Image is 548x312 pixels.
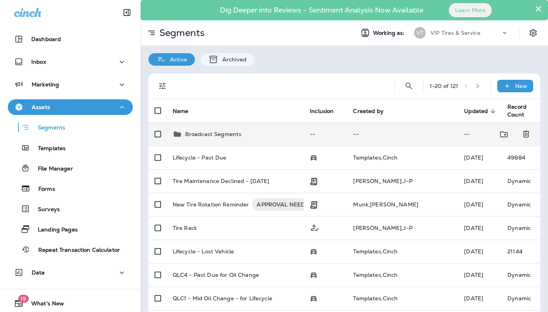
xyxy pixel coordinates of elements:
[310,294,318,301] span: Possession
[430,30,480,36] p: VIP Tires & Service
[458,193,501,216] td: [DATE]
[8,221,133,237] button: Landing Pages
[8,201,133,217] button: Surveys
[414,27,426,39] div: VT
[31,36,61,42] p: Dashboard
[32,81,59,88] p: Marketing
[252,201,318,208] span: APPROVAL NEEDED
[501,240,540,263] td: 21144
[8,241,133,258] button: Repeat Transaction Calculator
[458,146,501,169] td: [DATE]
[501,287,540,310] td: Dynamic
[430,83,459,89] div: 1 - 20 of 121
[458,216,501,240] td: [DATE]
[8,119,133,136] button: Segments
[8,99,133,115] button: Assets
[310,201,318,208] span: Transaction
[347,216,458,240] td: [PERSON_NAME] , J-P
[507,103,527,118] span: Record Count
[458,287,501,310] td: [DATE]
[373,30,406,36] span: Working as:
[30,165,73,173] p: File Manager
[515,83,527,89] p: New
[310,177,318,184] span: Transaction
[496,126,512,142] button: Move to folder
[30,124,65,132] p: Segments
[303,122,347,146] td: --
[252,198,318,211] div: APPROVAL NEEDED
[501,216,540,240] td: Dynamic
[501,169,540,193] td: Dynamic
[31,59,46,65] p: Inbox
[156,27,205,39] p: Segments
[197,9,446,11] p: Dig Deeper into Reviews - Sentiment Analysis Now Available
[347,287,458,310] td: Templates , Cinch
[518,126,534,142] button: Delete
[353,108,383,115] span: Created by
[8,140,133,156] button: Templates
[347,240,458,263] td: Templates , Cinch
[458,263,501,287] td: [DATE]
[30,145,66,152] p: Templates
[173,198,249,211] p: New Tire Rotation Reminder
[185,131,242,137] p: Broadcast Segments
[8,160,133,176] button: File Manager
[401,78,417,94] button: Search Segments
[18,295,29,303] span: 19
[173,108,199,115] span: Name
[30,247,120,254] p: Repeat Transaction Calculator
[347,193,458,216] td: Munk , [PERSON_NAME]
[173,248,234,255] p: Lifecycle - Lost Vehicle
[464,108,498,115] span: Updated
[23,300,64,310] span: What's New
[173,108,189,115] span: Name
[535,2,542,15] button: Close
[526,26,540,40] button: Settings
[458,122,501,146] td: --
[8,31,133,47] button: Dashboard
[173,295,272,301] p: QLC1 - Mid Oil Change - for Lifecycle
[8,265,133,280] button: Data
[347,263,458,287] td: Templates , Cinch
[458,240,501,263] td: [DATE]
[347,122,458,146] td: --
[464,108,488,115] span: Updated
[32,104,50,110] p: Assets
[30,186,55,193] p: Forms
[173,178,270,184] p: Tire Maintenance Declined - [DATE]
[173,225,197,231] p: Tire Rack
[458,169,501,193] td: [DATE]
[501,193,540,216] td: Dynamic
[30,226,78,234] p: Landing Pages
[501,263,540,287] td: Dynamic
[501,146,540,169] td: 49884
[173,272,259,278] p: QLC4 - Past Due for Oil Change
[310,108,344,115] span: Inclusion
[116,5,138,20] button: Collapse Sidebar
[166,56,187,63] p: Active
[8,296,133,311] button: 19What's New
[30,206,60,213] p: Surveys
[8,54,133,70] button: Inbox
[347,169,458,193] td: [PERSON_NAME] , J-P
[310,154,318,161] span: Possession
[310,247,318,255] span: Possession
[218,56,246,63] p: Archived
[8,77,133,92] button: Marketing
[347,146,458,169] td: Templates , Cinch
[8,180,133,197] button: Forms
[310,108,334,115] span: Inclusion
[310,224,320,231] span: Customer Only
[155,78,170,94] button: Filters
[173,154,227,161] p: Lifecycle - Past Due
[449,3,492,17] button: Learn More
[32,269,45,276] p: Data
[310,271,318,278] span: Possession
[353,108,393,115] span: Created by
